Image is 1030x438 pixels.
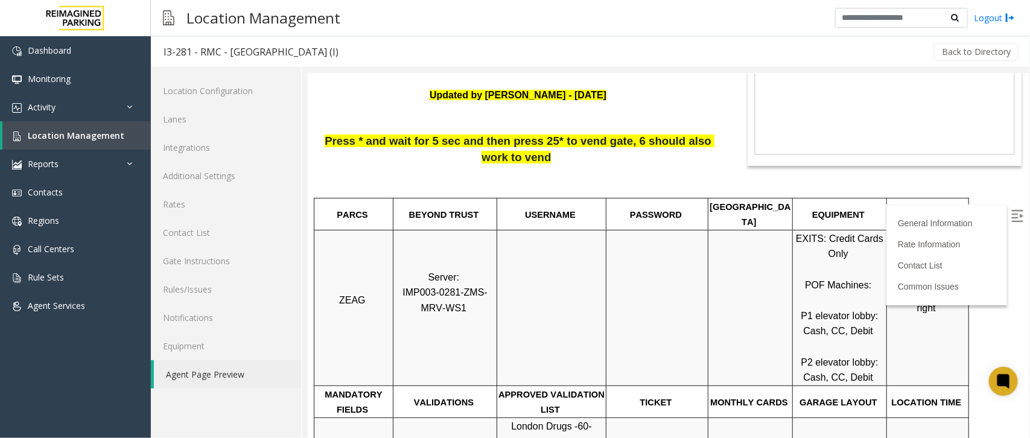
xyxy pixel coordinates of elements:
img: Open/Close Sidebar Menu [704,136,716,148]
span: Contacts [28,186,63,198]
a: Location Configuration [151,77,301,105]
span: LOCATION TIME [584,324,654,334]
span: Location Management [28,130,124,141]
span: Press * and wait for 5 sec and then press 25* to vend gate, 6 should also work to vend [17,61,407,90]
a: Agent Page Preview [154,360,301,389]
img: 'icon' [12,217,22,226]
span: IMP003-0281-ZMS-MRV-WS1 [95,214,180,240]
span: Server: [120,198,151,209]
a: Integrations [151,133,301,162]
img: 'icon' [12,160,22,170]
a: Contact List [590,187,635,197]
a: Gate Instructions [151,247,301,275]
span: MANDATORY FIELDS [17,316,77,341]
span: POF Machines: [497,206,564,217]
span: Dashboard [28,45,71,56]
span: ZEAG [31,221,58,232]
a: Equipment [151,332,301,360]
a: Logout [974,11,1015,24]
span: [GEOGRAPHIC_DATA] [402,129,483,154]
span: London Drugs - [203,348,270,358]
span: Rule Sets [28,271,64,283]
img: 'icon' [12,75,22,84]
span: Reports [28,158,59,170]
a: Lanes [151,105,301,133]
span: USERNAME [217,136,268,146]
span: VALIDATIONS [106,324,166,334]
img: 'icon' [12,188,22,198]
a: Location Management [2,121,151,150]
img: 'icon' [12,273,22,283]
span: PARCS [29,136,60,146]
span: BEYOND TRUST [101,136,171,146]
a: Common Issues [590,208,651,218]
img: 'icon' [12,46,22,56]
span: TICKET [332,324,364,334]
img: 'icon' [12,103,22,113]
img: logout [1005,11,1015,24]
img: pageIcon [163,3,174,33]
img: 'icon' [12,245,22,255]
a: Rules/Issues [151,275,301,303]
a: Additional Settings [151,162,301,190]
a: Notifications [151,303,301,332]
a: Rate Information [590,166,653,176]
a: Rates [151,190,301,218]
span: PASSWORD [322,136,374,146]
span: Agent Services [28,300,85,311]
a: General Information [590,145,665,154]
span: MONTHLY CARDS [402,324,480,334]
button: Back to Directory [934,43,1019,61]
h3: Location Management [180,3,346,33]
span: P1 elevator lobby: Cash, CC, Debit [493,237,573,263]
span: APPROVED VALIDATION LIST [191,316,299,341]
img: 'icon' [12,132,22,141]
img: 'icon' [12,302,22,311]
span: Regions [28,215,59,226]
span: Call Centers [28,243,74,255]
a: Contact List [151,218,301,247]
span: Activity [28,101,56,113]
span: EQUIPMENT [504,136,557,146]
span: Monitoring [28,73,71,84]
div: I3-281 - RMC - [GEOGRAPHIC_DATA] (I) [164,44,339,60]
span: GARAGE LAYOUT [492,324,570,334]
span: P2 elevator lobby: Cash, CC, Debit [493,284,573,309]
span: EXITS: Credit Cards Only [488,160,578,186]
font: Updated by [PERSON_NAME] - [DATE] [122,16,299,27]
